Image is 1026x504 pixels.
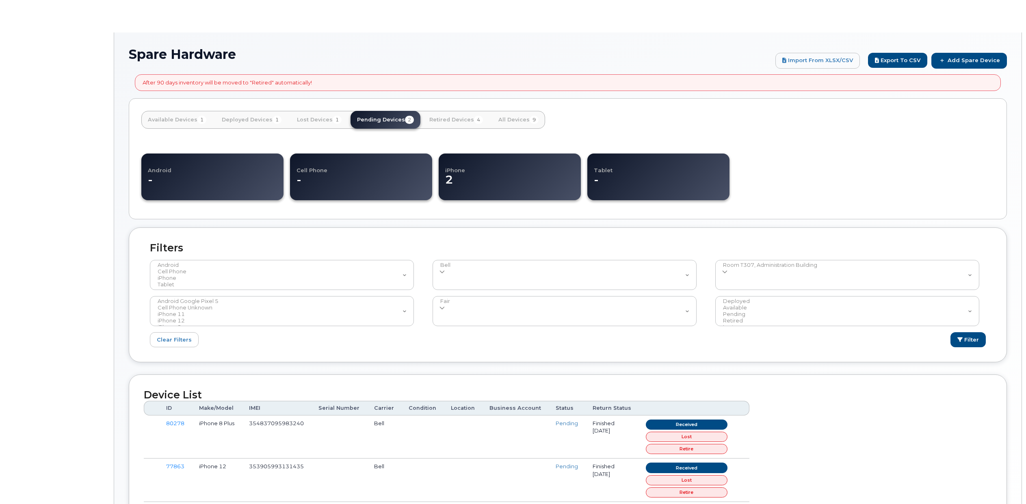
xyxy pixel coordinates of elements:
[192,459,242,502] td: iPhone 12
[157,298,403,305] option: Android Google Pixel 5
[585,401,639,415] th: Return Status
[311,401,367,415] th: Serial Number
[646,432,727,442] a: Lost
[135,74,1001,91] div: After 90 days inventory will be moved to "Retired" automatically!
[646,420,727,430] a: Received
[157,262,403,268] option: Android
[242,459,311,502] td: 353905993131435
[129,47,771,61] h1: Spare Hardware
[367,459,401,502] td: Bell
[492,111,545,129] a: All Devices9
[445,159,574,173] h4: iPhone
[405,116,414,124] span: 2
[148,159,284,173] h4: Android
[273,116,281,124] span: 1
[868,53,927,68] button: Export to CSV
[290,111,348,129] a: Lost Devices1
[157,281,403,288] option: Tablet
[297,173,425,195] dd: -
[157,324,403,331] option: iPhone 8
[722,318,968,324] option: Retired
[722,305,968,311] option: Available
[722,298,968,305] option: Deployed
[197,116,206,124] span: 1
[722,262,968,268] option: Room T307, Administration Building
[722,311,968,318] option: Pending
[141,111,213,129] a: Available Devices1
[367,415,401,459] td: Bell
[646,475,727,485] a: Lost
[166,420,184,426] a: 80278
[192,415,242,459] td: iPhone 8 Plus
[351,111,420,129] a: Pending Devices2
[157,305,403,311] option: Cell Phone Unknown
[157,311,403,318] option: iPhone 11
[950,332,986,347] button: Filter
[159,401,192,415] th: ID
[192,401,242,415] th: Make/Model
[646,487,727,498] a: Retire
[157,268,403,275] option: Cell Phone
[423,111,489,129] a: Retired Devices4
[594,159,729,173] h4: Tablet
[150,332,199,347] a: Clear Filters
[148,173,284,195] dd: -
[439,298,686,305] option: Fair
[333,116,342,124] span: 1
[931,53,1007,68] a: Add Spare Device
[401,401,444,415] th: Condition
[367,401,401,415] th: Carrier
[722,324,968,331] option: Lost
[585,459,639,502] td: Finished [DATE]
[474,116,483,124] span: 4
[775,53,860,68] a: Import from XLSX/CSV
[444,401,482,415] th: Location
[556,463,578,469] span: Pending
[445,173,574,195] dd: 2
[215,111,288,129] a: Deployed Devices1
[646,463,727,473] a: Received
[530,116,539,124] span: 9
[144,389,992,401] h2: Device List
[157,318,403,324] option: iPhone 12
[157,275,403,281] option: iPhone
[242,415,311,459] td: 354837095983240
[166,463,184,469] a: 77863
[646,444,727,454] a: Retire
[548,401,585,415] th: Status
[439,262,686,268] option: Bell
[594,173,729,195] dd: -
[242,401,311,415] th: IMEI
[144,242,992,254] h2: Filters
[585,415,639,459] td: Finished [DATE]
[482,401,548,415] th: Business Account
[556,420,578,426] span: Pending
[297,159,425,173] h4: Cell Phone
